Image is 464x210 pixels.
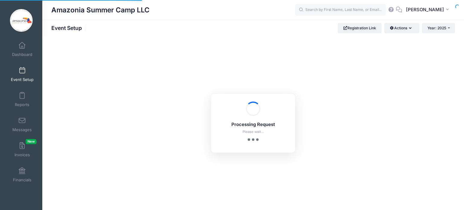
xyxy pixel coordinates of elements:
[384,23,419,33] button: Actions
[51,25,87,31] h1: Event Setup
[295,4,386,16] input: Search by First Name, Last Name, or Email...
[8,64,37,85] a: Event Setup
[8,114,37,135] a: Messages
[13,177,31,183] span: Financials
[12,52,32,57] span: Dashboard
[15,102,29,107] span: Reports
[422,23,455,33] button: Year: 2025
[8,164,37,185] a: Financials
[402,3,455,17] button: [PERSON_NAME]
[10,9,33,32] img: Amazonia Summer Camp LLC
[406,6,444,13] span: [PERSON_NAME]
[427,26,446,30] span: Year: 2025
[51,3,150,17] h1: Amazonia Summer Camp LLC
[8,139,37,160] a: InvoicesNew
[12,127,32,132] span: Messages
[8,89,37,110] a: Reports
[338,23,382,33] a: Registration Link
[14,152,30,157] span: Invoices
[8,39,37,60] a: Dashboard
[219,129,287,134] p: Please wait...
[11,77,34,82] span: Event Setup
[219,122,287,128] h5: Processing Request
[26,139,37,144] span: New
